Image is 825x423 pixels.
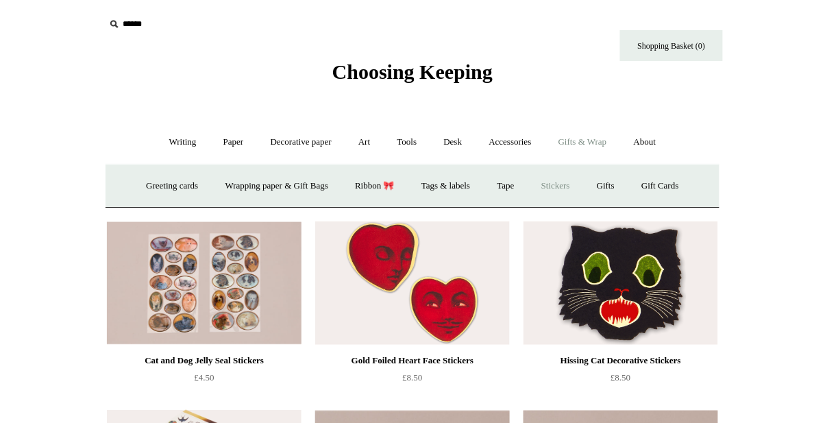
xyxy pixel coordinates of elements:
span: £8.50 [611,372,630,383]
a: Gifts [584,168,627,204]
div: Cat and Dog Jelly Seal Stickers [110,352,298,369]
a: Stickers [529,168,582,204]
a: Gifts & Wrap [546,124,619,160]
a: Gold Foiled Heart Face Stickers Gold Foiled Heart Face Stickers [315,221,510,345]
a: Shopping Basket (0) [620,30,723,61]
a: Decorative paper [258,124,344,160]
a: Hissing Cat Decorative Stickers Hissing Cat Decorative Stickers [524,221,718,345]
a: Art [346,124,382,160]
img: Hissing Cat Decorative Stickers [524,221,718,345]
a: Writing [157,124,209,160]
a: About [621,124,669,160]
span: £4.50 [194,372,214,383]
span: £8.50 [402,372,422,383]
a: Tape [485,168,527,204]
img: Cat and Dog Jelly Seal Stickers [107,221,301,345]
a: Cat and Dog Jelly Seal Stickers £4.50 [107,352,301,409]
a: Wrapping paper & Gift Bags [213,168,341,204]
a: Tools [385,124,430,160]
a: Greeting cards [134,168,210,204]
img: Gold Foiled Heart Face Stickers [315,221,510,345]
a: Cat and Dog Jelly Seal Stickers Cat and Dog Jelly Seal Stickers [107,221,301,345]
span: Choosing Keeping [332,60,493,83]
a: Choosing Keeping [332,71,493,81]
a: Gift Cards [629,168,691,204]
a: Gold Foiled Heart Face Stickers £8.50 [315,352,510,409]
a: Desk [432,124,475,160]
a: Tags & labels [409,168,482,204]
div: Gold Foiled Heart Face Stickers [319,352,506,369]
a: Accessories [477,124,544,160]
a: Paper [211,124,256,160]
a: Hissing Cat Decorative Stickers £8.50 [524,352,718,409]
a: Ribbon 🎀 [343,168,407,204]
div: Hissing Cat Decorative Stickers [527,352,715,369]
